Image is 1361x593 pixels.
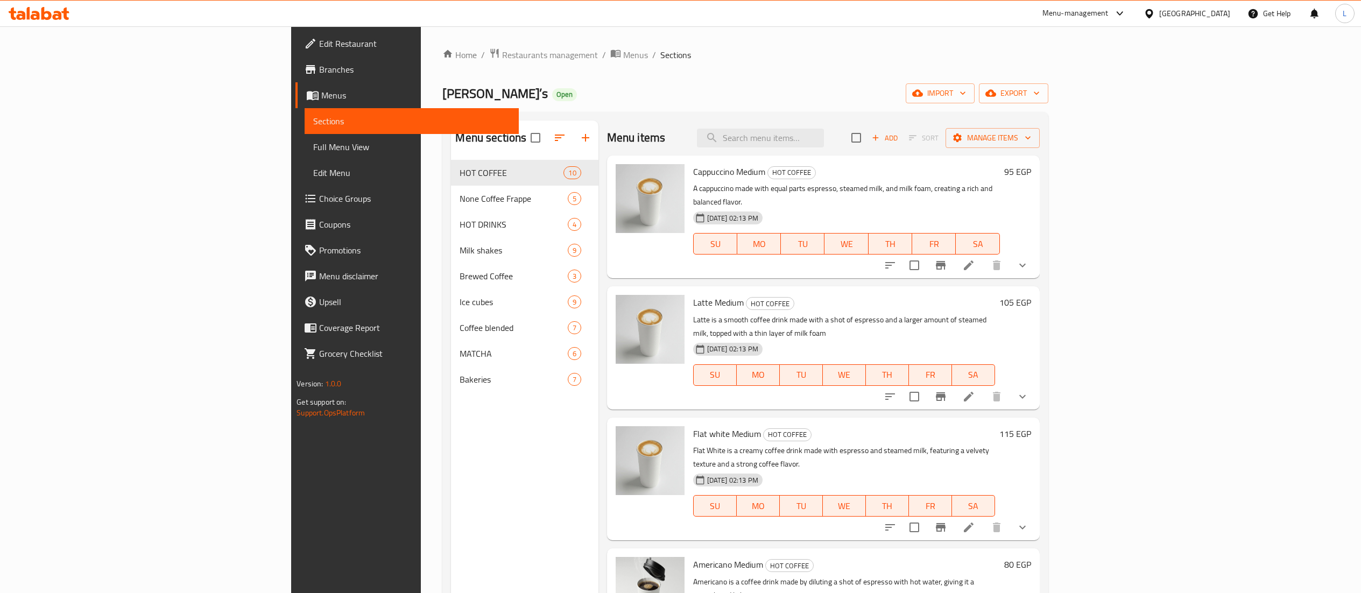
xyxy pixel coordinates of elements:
svg: Show Choices [1016,521,1029,534]
span: WE [827,498,862,514]
button: FR [909,364,952,386]
span: 7 [568,375,581,385]
h6: 95 EGP [1004,164,1031,179]
span: MATCHA [460,347,567,360]
div: items [568,295,581,308]
button: MO [737,233,781,255]
a: Edit menu item [962,259,975,272]
span: TU [784,367,819,383]
span: TH [870,498,905,514]
div: items [568,192,581,205]
button: Add section [573,125,598,151]
span: HOT COFFEE [764,428,811,441]
a: Upsell [295,289,518,315]
span: TH [873,236,908,252]
span: TU [785,236,820,252]
span: HOT DRINKS [460,218,567,231]
button: SA [952,495,995,517]
span: 9 [568,245,581,256]
span: 6 [568,349,581,359]
a: Menu disclaimer [295,263,518,289]
span: Americano Medium [693,556,763,573]
span: SA [956,498,991,514]
h2: Menu items [607,130,666,146]
span: 10 [564,168,580,178]
span: Milk shakes [460,244,567,257]
button: WE [823,364,866,386]
span: WE [829,236,864,252]
span: Version: [297,377,323,391]
button: SA [956,233,999,255]
a: Restaurants management [489,48,598,62]
span: Manage items [954,131,1031,145]
span: HOT COFFEE [460,166,563,179]
div: items [568,270,581,283]
div: HOT COFFEE10 [451,160,598,186]
span: HOT COFFEE [768,166,815,179]
span: Add item [868,130,902,146]
div: HOT DRINKS4 [451,211,598,237]
button: MO [737,495,780,517]
span: SA [960,236,995,252]
span: HOT COFFEE [746,298,794,310]
button: FR [912,233,956,255]
div: items [568,244,581,257]
span: Select section first [902,130,946,146]
span: Edit Restaurant [319,37,510,50]
span: Latte Medium [693,294,744,310]
a: Full Menu View [305,134,518,160]
span: export [988,87,1040,100]
span: Sort sections [547,125,573,151]
button: FR [909,495,952,517]
img: Flat white Medium [616,426,685,495]
span: None Coffee Frappe [460,192,567,205]
span: Select to update [903,254,926,277]
nav: breadcrumb [442,48,1048,62]
span: Select all sections [524,126,547,149]
span: FR [916,236,951,252]
span: Full Menu View [313,140,510,153]
button: sort-choices [877,384,903,410]
span: [DATE] 02:13 PM [703,475,763,485]
span: Edit Menu [313,166,510,179]
h6: 80 EGP [1004,557,1031,572]
button: sort-choices [877,252,903,278]
button: show more [1010,514,1035,540]
span: 7 [568,323,581,333]
span: import [914,87,966,100]
a: Menus [295,82,518,108]
a: Sections [305,108,518,134]
button: Manage items [946,128,1040,148]
span: Select to update [903,516,926,539]
button: SU [693,495,737,517]
button: export [979,83,1048,103]
span: Restaurants management [502,48,598,61]
div: items [568,218,581,231]
a: Choice Groups [295,186,518,211]
span: Brewed Coffee [460,270,567,283]
h6: 115 EGP [999,426,1031,441]
a: Support.OpsPlatform [297,406,365,420]
span: 3 [568,271,581,281]
span: Promotions [319,244,510,257]
svg: Show Choices [1016,259,1029,272]
a: Branches [295,57,518,82]
span: 9 [568,297,581,307]
span: SU [698,367,732,383]
div: Menu-management [1042,7,1109,20]
button: TU [780,364,823,386]
li: / [652,48,656,61]
span: TU [784,498,819,514]
h6: 105 EGP [999,295,1031,310]
span: Select to update [903,385,926,408]
a: Coverage Report [295,315,518,341]
div: items [563,166,581,179]
button: import [906,83,975,103]
div: MATCHA6 [451,341,598,366]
